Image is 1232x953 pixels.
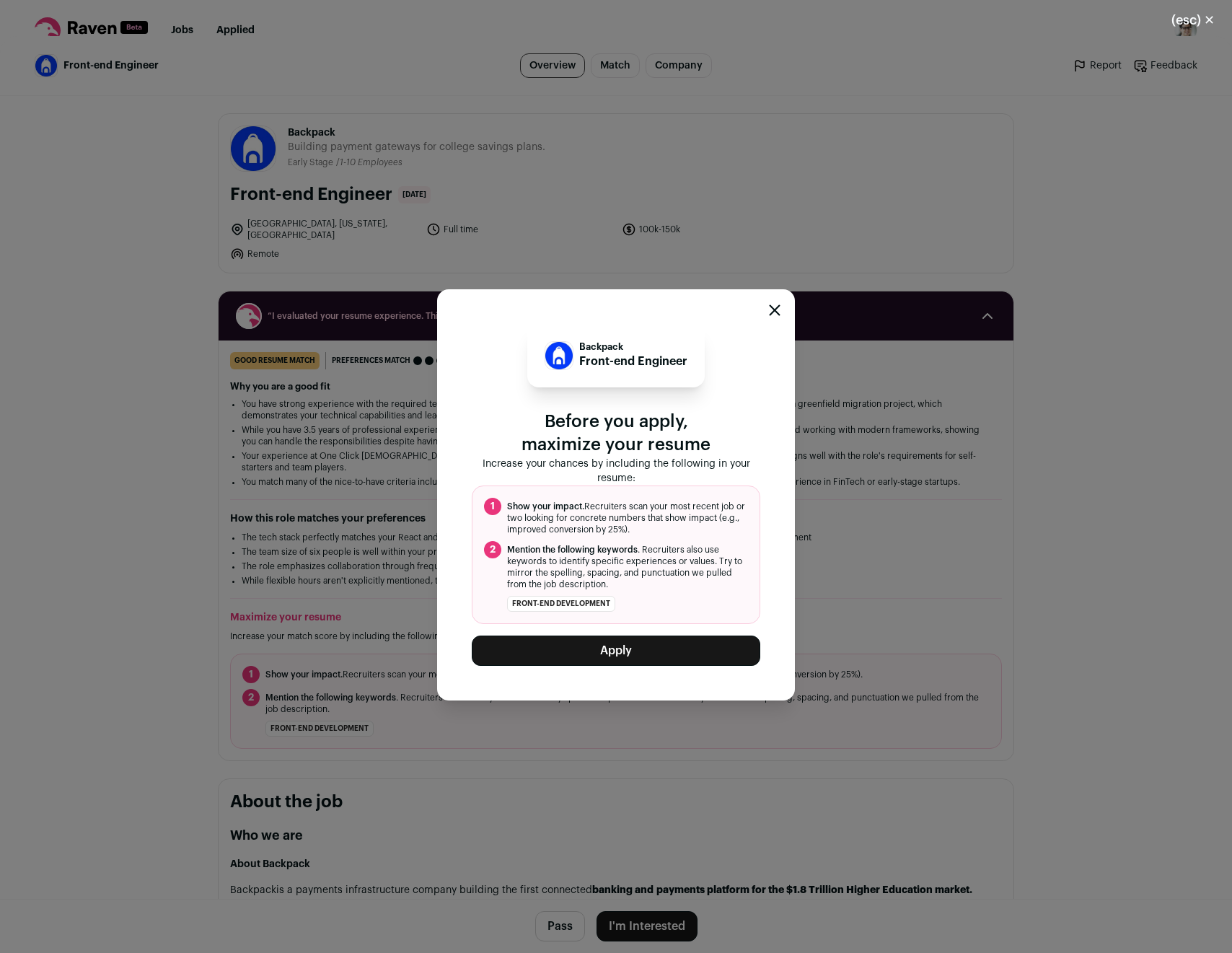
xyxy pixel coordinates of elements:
span: 2 [484,541,501,558]
p: Before you apply, maximize your resume [472,410,760,457]
span: Recruiters scan your most recent job or two looking for concrete numbers that show impact (e.g., ... [507,501,748,535]
p: Increase your chances by including the following in your resume: [472,457,760,486]
li: front-end development [507,596,615,612]
p: Backpack [579,341,687,353]
span: . Recruiters also use keywords to identify specific experiences or values. Try to mirror the spel... [507,544,748,590]
button: Close modal [1154,4,1232,36]
span: Mention the following keywords [507,545,638,554]
img: 5bd66c6a0dae0b76368f98f4b36bbd5c4e61d771cd1b227cbab099c68536453e.jpg [545,342,573,369]
span: 1 [484,498,501,515]
button: Apply [472,636,760,666]
button: Close modal [769,304,780,316]
p: Front-end Engineer [579,353,687,370]
span: Show your impact. [507,502,584,511]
